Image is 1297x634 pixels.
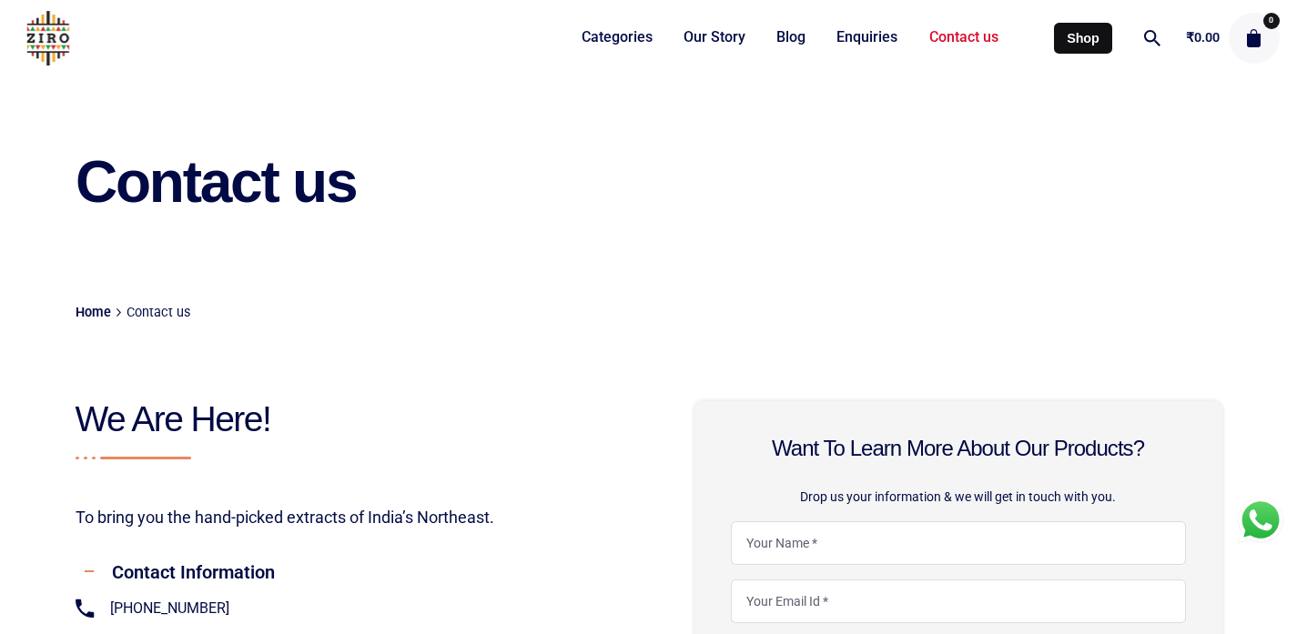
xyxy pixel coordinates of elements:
[1054,23,1111,54] a: Shop
[836,28,897,47] span: Enquiries
[127,305,190,320] span: Contact us
[776,28,806,47] span: Blog
[1186,30,1220,45] a: ₹0.00
[76,305,111,320] a: Home
[668,18,761,58] a: Our Story
[106,597,229,620] span: [PHONE_NUMBER]
[76,401,603,438] h2: We are here!
[1186,30,1194,45] span: ₹
[914,18,1014,58] a: Contact us
[1263,13,1280,29] span: 0
[76,153,821,211] h1: Contact us
[76,269,191,356] nav: breadcrumb
[731,521,1186,565] input: Your Name *
[76,505,603,531] div: To bring you the hand-picked extracts of India’s Northeast.
[76,596,603,620] a: [PHONE_NUMBER]
[1229,13,1280,64] button: cart
[17,4,79,73] a: ZIRO
[761,18,821,58] a: Blog
[1186,30,1220,45] bdi: 0.00
[582,28,653,47] span: Categories
[929,28,998,47] span: Contact us
[17,11,79,65] img: ZIRO
[112,558,594,587] div: Contact Information
[821,18,913,58] a: Enquiries
[566,18,668,58] a: Categories
[731,438,1186,459] h2: Want to learn more about our products?
[1238,498,1283,543] div: WhatsApp us
[684,28,745,47] span: Our Story
[731,579,1186,623] input: Your Email Id *
[731,487,1186,507] div: Drop us your information & we will get in touch with you.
